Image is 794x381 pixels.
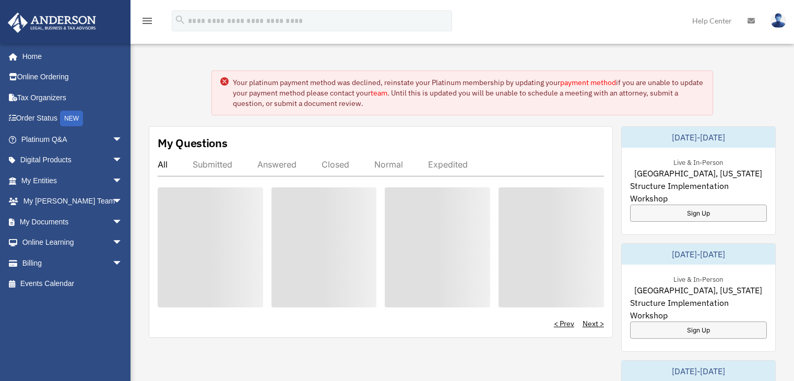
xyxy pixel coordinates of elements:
[158,135,228,151] div: My Questions
[112,191,133,212] span: arrow_drop_down
[374,159,403,170] div: Normal
[141,18,153,27] a: menu
[112,129,133,150] span: arrow_drop_down
[7,211,138,232] a: My Documentsarrow_drop_down
[322,159,349,170] div: Closed
[7,67,138,88] a: Online Ordering
[560,78,616,87] a: payment method
[7,273,138,294] a: Events Calendar
[622,244,775,265] div: [DATE]-[DATE]
[7,232,138,253] a: Online Learningarrow_drop_down
[112,150,133,171] span: arrow_drop_down
[257,159,297,170] div: Answered
[7,87,138,108] a: Tax Organizers
[158,159,168,170] div: All
[7,150,138,171] a: Digital Productsarrow_drop_down
[771,13,786,28] img: User Pic
[112,211,133,233] span: arrow_drop_down
[630,180,767,205] span: Structure Implementation Workshop
[112,253,133,274] span: arrow_drop_down
[371,88,387,98] a: team
[233,77,704,109] div: Your platinum payment method was declined, reinstate your Platinum membership by updating your if...
[7,191,138,212] a: My [PERSON_NAME] Teamarrow_drop_down
[428,159,468,170] div: Expedited
[112,232,133,254] span: arrow_drop_down
[112,170,133,192] span: arrow_drop_down
[141,15,153,27] i: menu
[60,111,83,126] div: NEW
[7,108,138,129] a: Order StatusNEW
[630,296,767,322] span: Structure Implementation Workshop
[7,46,133,67] a: Home
[7,129,138,150] a: Platinum Q&Aarrow_drop_down
[665,273,731,284] div: Live & In-Person
[622,127,775,148] div: [DATE]-[DATE]
[7,253,138,273] a: Billingarrow_drop_down
[7,170,138,191] a: My Entitiesarrow_drop_down
[583,318,604,329] a: Next >
[634,284,762,296] span: [GEOGRAPHIC_DATA], [US_STATE]
[5,13,99,33] img: Anderson Advisors Platinum Portal
[174,14,186,26] i: search
[665,156,731,167] div: Live & In-Person
[193,159,232,170] div: Submitted
[630,322,767,339] a: Sign Up
[630,205,767,222] a: Sign Up
[554,318,574,329] a: < Prev
[634,167,762,180] span: [GEOGRAPHIC_DATA], [US_STATE]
